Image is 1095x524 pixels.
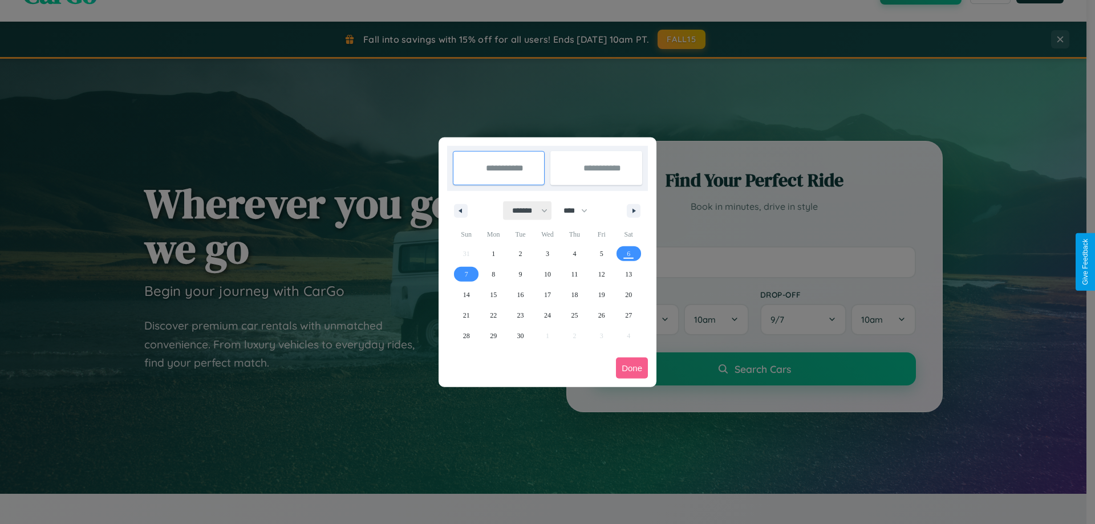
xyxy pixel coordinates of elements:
span: Thu [561,225,588,243]
button: 9 [507,264,534,285]
button: 2 [507,243,534,264]
span: 1 [492,243,495,264]
span: Tue [507,225,534,243]
button: 14 [453,285,480,305]
button: 28 [453,326,480,346]
button: 18 [561,285,588,305]
span: 12 [598,264,605,285]
button: 23 [507,305,534,326]
span: 16 [517,285,524,305]
span: 30 [517,326,524,346]
span: 6 [627,243,630,264]
button: 13 [615,264,642,285]
button: 4 [561,243,588,264]
button: 7 [453,264,480,285]
span: 5 [600,243,603,264]
span: 14 [463,285,470,305]
span: Sat [615,225,642,243]
button: 30 [507,326,534,346]
button: 11 [561,264,588,285]
button: 15 [480,285,506,305]
span: 25 [571,305,578,326]
span: 13 [625,264,632,285]
span: 27 [625,305,632,326]
button: 1 [480,243,506,264]
span: 24 [544,305,551,326]
button: 24 [534,305,561,326]
button: 29 [480,326,506,346]
span: 28 [463,326,470,346]
span: 21 [463,305,470,326]
span: 26 [598,305,605,326]
button: 6 [615,243,642,264]
span: 20 [625,285,632,305]
button: 10 [534,264,561,285]
button: 27 [615,305,642,326]
span: Mon [480,225,506,243]
div: Give Feedback [1081,239,1089,285]
span: 29 [490,326,497,346]
span: Wed [534,225,561,243]
button: 21 [453,305,480,326]
button: 5 [588,243,615,264]
span: 10 [544,264,551,285]
span: 23 [517,305,524,326]
span: 19 [598,285,605,305]
span: Fri [588,225,615,243]
button: 3 [534,243,561,264]
span: 4 [573,243,576,264]
button: 16 [507,285,534,305]
span: 17 [544,285,551,305]
button: 19 [588,285,615,305]
span: 8 [492,264,495,285]
button: 17 [534,285,561,305]
span: 9 [519,264,522,285]
button: Done [616,358,648,379]
span: 15 [490,285,497,305]
span: 22 [490,305,497,326]
span: 2 [519,243,522,264]
span: 11 [571,264,578,285]
button: 8 [480,264,506,285]
span: Sun [453,225,480,243]
span: 18 [571,285,578,305]
button: 25 [561,305,588,326]
button: 20 [615,285,642,305]
button: 26 [588,305,615,326]
span: 7 [465,264,468,285]
span: 3 [546,243,549,264]
button: 22 [480,305,506,326]
button: 12 [588,264,615,285]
